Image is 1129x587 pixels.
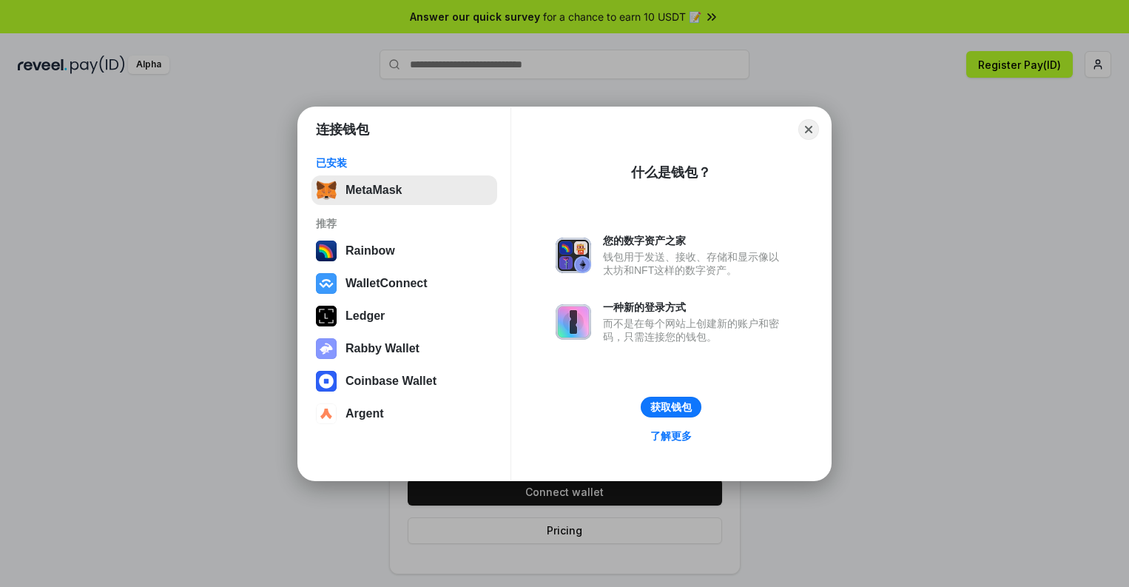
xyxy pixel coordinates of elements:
img: svg+xml,%3Csvg%20width%3D%22120%22%20height%3D%22120%22%20viewBox%3D%220%200%20120%20120%22%20fil... [316,241,337,261]
button: Ledger [311,301,497,331]
button: Close [798,119,819,140]
button: MetaMask [311,175,497,205]
img: svg+xml,%3Csvg%20width%3D%2228%22%20height%3D%2228%22%20viewBox%3D%220%200%2028%2028%22%20fill%3D... [316,273,337,294]
div: Rainbow [346,244,395,258]
img: svg+xml,%3Csvg%20width%3D%2228%22%20height%3D%2228%22%20viewBox%3D%220%200%2028%2028%22%20fill%3D... [316,371,337,392]
img: svg+xml,%3Csvg%20fill%3D%22none%22%20height%3D%2233%22%20viewBox%3D%220%200%2035%2033%22%20width%... [316,180,337,201]
div: 了解更多 [650,429,692,443]
button: Argent [311,399,497,429]
div: 钱包用于发送、接收、存储和显示像以太坊和NFT这样的数字资产。 [603,250,786,277]
div: MetaMask [346,184,402,197]
div: 一种新的登录方式 [603,301,786,314]
button: 获取钱包 [641,397,701,417]
img: svg+xml,%3Csvg%20xmlns%3D%22http%3A%2F%2Fwww.w3.org%2F2000%2Fsvg%22%20fill%3D%22none%22%20viewBox... [556,304,591,340]
img: svg+xml,%3Csvg%20width%3D%2228%22%20height%3D%2228%22%20viewBox%3D%220%200%2028%2028%22%20fill%3D... [316,403,337,424]
button: Rabby Wallet [311,334,497,363]
button: WalletConnect [311,269,497,298]
div: Rabby Wallet [346,342,419,355]
img: svg+xml,%3Csvg%20xmlns%3D%22http%3A%2F%2Fwww.w3.org%2F2000%2Fsvg%22%20width%3D%2228%22%20height%3... [316,306,337,326]
div: 您的数字资产之家 [603,234,786,247]
div: 已安装 [316,156,493,170]
div: Argent [346,407,384,420]
div: 获取钱包 [650,400,692,414]
div: Ledger [346,309,385,323]
button: Rainbow [311,236,497,266]
div: Coinbase Wallet [346,375,437,388]
img: svg+xml,%3Csvg%20xmlns%3D%22http%3A%2F%2Fwww.w3.org%2F2000%2Fsvg%22%20fill%3D%22none%22%20viewBox... [316,338,337,359]
div: 推荐 [316,217,493,230]
button: Coinbase Wallet [311,366,497,396]
div: 而不是在每个网站上创建新的账户和密码，只需连接您的钱包。 [603,317,786,343]
h1: 连接钱包 [316,121,369,138]
img: svg+xml,%3Csvg%20xmlns%3D%22http%3A%2F%2Fwww.w3.org%2F2000%2Fsvg%22%20fill%3D%22none%22%20viewBox... [556,238,591,273]
a: 了解更多 [641,426,701,446]
div: 什么是钱包？ [631,164,711,181]
div: WalletConnect [346,277,428,290]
